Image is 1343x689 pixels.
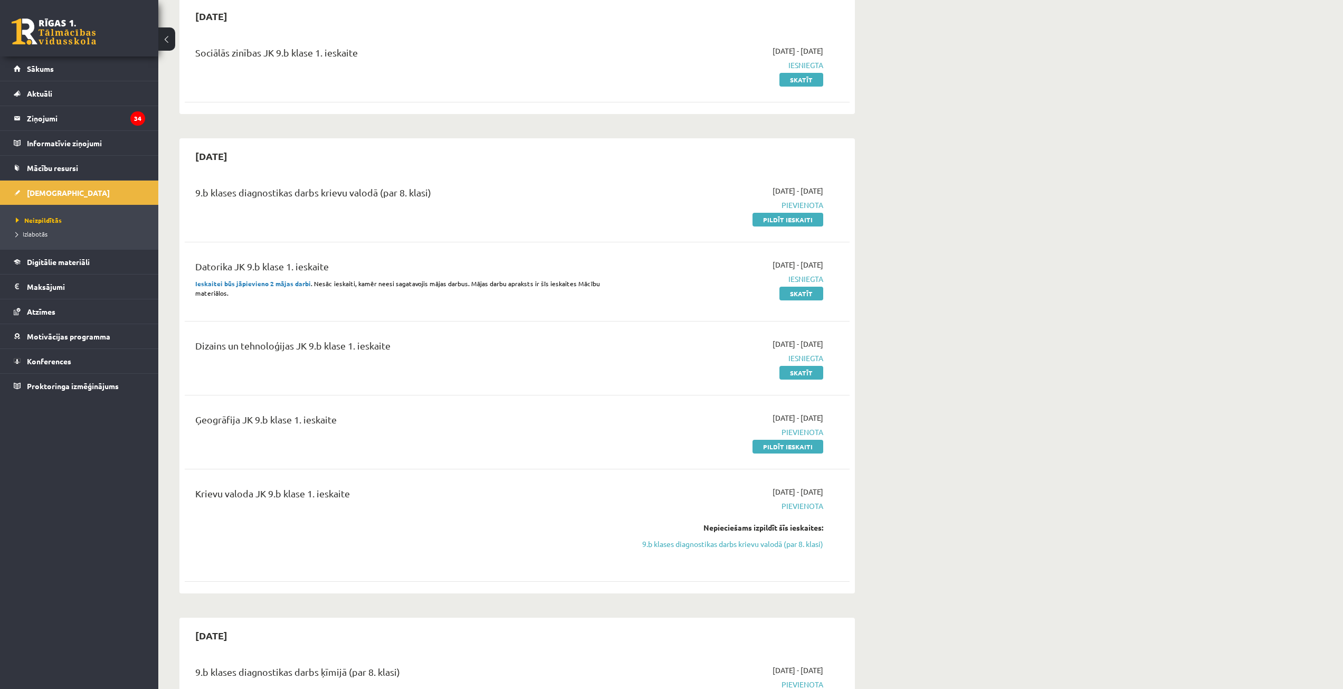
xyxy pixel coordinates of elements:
div: Ģeogrāfija JK 9.b klase 1. ieskaite [195,412,608,432]
span: Atzīmes [27,307,55,316]
span: Mācību resursi [27,163,78,173]
a: Proktoringa izmēģinājums [14,374,145,398]
legend: Ziņojumi [27,106,145,130]
span: Iesniegta [624,353,823,364]
a: 9.b klases diagnostikas darbs krievu valodā (par 8. klasi) [624,539,823,550]
span: [DATE] - [DATE] [773,338,823,350]
a: Konferences [14,349,145,373]
span: Konferences [27,356,71,366]
span: Neizpildītās [16,216,62,224]
div: Nepieciešams izpildīt šīs ieskaites: [624,522,823,533]
span: [DATE] - [DATE] [773,665,823,676]
span: Digitālie materiāli [27,257,90,267]
a: Skatīt [779,287,823,300]
span: Izlabotās [16,230,47,238]
a: Atzīmes [14,299,145,324]
div: 9.b klases diagnostikas darbs ķīmijā (par 8. klasi) [195,665,608,684]
span: [DEMOGRAPHIC_DATA] [27,188,110,197]
i: 34 [130,111,145,126]
a: Pildīt ieskaiti [753,440,823,454]
span: Motivācijas programma [27,332,110,341]
div: 9.b klases diagnostikas darbs krievu valodā (par 8. klasi) [195,185,608,205]
span: [DATE] - [DATE] [773,45,823,56]
a: Izlabotās [16,229,148,239]
legend: Maksājumi [27,275,145,299]
a: Neizpildītās [16,215,148,225]
span: Pievienota [624,200,823,211]
span: Iesniegta [624,273,823,285]
a: Aktuāli [14,81,145,106]
a: Informatīvie ziņojumi [14,131,145,155]
span: [DATE] - [DATE] [773,412,823,423]
h2: [DATE] [185,623,238,648]
a: Mācību resursi [14,156,145,180]
span: Pievienota [624,427,823,438]
a: Motivācijas programma [14,324,145,348]
span: [DATE] - [DATE] [773,259,823,270]
h2: [DATE] [185,144,238,168]
span: [DATE] - [DATE] [773,185,823,196]
span: . Nesāc ieskaiti, kamēr neesi sagatavojis mājas darbus. Mājas darbu apraksts ir šīs ieskaites Māc... [195,279,600,297]
a: Digitālie materiāli [14,250,145,274]
legend: Informatīvie ziņojumi [27,131,145,155]
span: Pievienota [624,501,823,512]
h2: [DATE] [185,4,238,29]
a: [DEMOGRAPHIC_DATA] [14,181,145,205]
div: Dizains un tehnoloģijas JK 9.b klase 1. ieskaite [195,338,608,358]
div: Krievu valoda JK 9.b klase 1. ieskaite [195,486,608,506]
a: Skatīt [779,73,823,87]
a: Sākums [14,56,145,81]
div: Datorika JK 9.b klase 1. ieskaite [195,259,608,279]
span: Iesniegta [624,60,823,71]
a: Rīgas 1. Tālmācības vidusskola [12,18,96,45]
a: Pildīt ieskaiti [753,213,823,226]
a: Ziņojumi34 [14,106,145,130]
a: Skatīt [779,366,823,380]
span: Aktuāli [27,89,52,98]
span: [DATE] - [DATE] [773,486,823,497]
span: Sākums [27,64,54,73]
div: Sociālās zinības JK 9.b klase 1. ieskaite [195,45,608,65]
span: Proktoringa izmēģinājums [27,381,119,391]
a: Maksājumi [14,275,145,299]
strong: Ieskaitei būs jāpievieno 2 mājas darbi [195,279,311,288]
